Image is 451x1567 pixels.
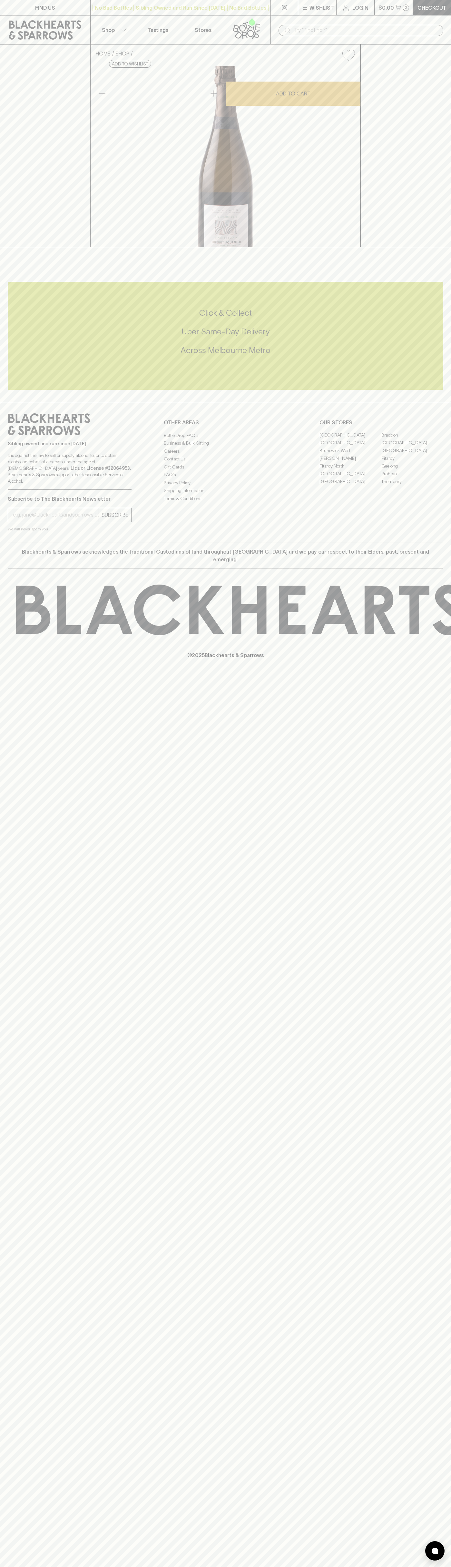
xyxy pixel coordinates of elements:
[71,466,130,471] strong: Liquor License #32064953
[381,478,443,486] a: Thornbury
[8,526,132,532] p: We will never spam you
[319,470,381,478] a: [GEOGRAPHIC_DATA]
[195,26,211,34] p: Stores
[35,4,55,12] p: FIND US
[340,47,358,64] button: Add to wishlist
[148,26,168,34] p: Tastings
[102,26,115,34] p: Shop
[135,15,181,44] a: Tastings
[164,455,288,463] a: Contact Us
[8,282,443,390] div: Call to action block
[164,463,288,471] a: Gift Cards
[381,439,443,447] a: [GEOGRAPHIC_DATA]
[294,25,438,35] input: Try "Pinot noir"
[319,478,381,486] a: [GEOGRAPHIC_DATA]
[381,462,443,470] a: Geelong
[164,447,288,455] a: Careers
[164,479,288,487] a: Privacy Policy
[319,455,381,462] a: [PERSON_NAME]
[164,471,288,479] a: FAQ's
[8,326,443,337] h5: Uber Same-Day Delivery
[164,487,288,495] a: Shipping Information
[181,15,226,44] a: Stores
[8,495,132,503] p: Subscribe to The Blackhearts Newsletter
[319,431,381,439] a: [GEOGRAPHIC_DATA]
[164,439,288,447] a: Business & Bulk Gifting
[381,447,443,455] a: [GEOGRAPHIC_DATA]
[8,440,132,447] p: Sibling owned and run since [DATE]
[102,511,129,519] p: SUBSCRIBE
[91,15,136,44] button: Shop
[164,419,288,426] p: OTHER AREAS
[417,4,446,12] p: Checkout
[91,66,360,247] img: 34410.png
[13,510,99,520] input: e.g. jane@blackheartsandsparrows.com.au
[319,439,381,447] a: [GEOGRAPHIC_DATA]
[309,4,334,12] p: Wishlist
[319,447,381,455] a: Brunswick West
[352,4,368,12] p: Login
[99,508,131,522] button: SUBSCRIBE
[115,51,129,56] a: SHOP
[8,308,443,318] h5: Click & Collect
[319,462,381,470] a: Fitzroy North
[96,51,111,56] a: HOME
[226,82,360,106] button: ADD TO CART
[8,452,132,484] p: It is against the law to sell or supply alcohol to, or to obtain alcohol on behalf of a person un...
[432,1548,438,1554] img: bubble-icon
[164,431,288,439] a: Bottle Drop FAQ's
[405,6,407,9] p: 0
[378,4,394,12] p: $0.00
[164,495,288,502] a: Terms & Conditions
[13,548,438,563] p: Blackhearts & Sparrows acknowledges the traditional Custodians of land throughout [GEOGRAPHIC_DAT...
[276,90,310,97] p: ADD TO CART
[8,345,443,356] h5: Across Melbourne Metro
[381,470,443,478] a: Prahran
[109,60,151,68] button: Add to wishlist
[319,419,443,426] p: OUR STORES
[381,455,443,462] a: Fitzroy
[381,431,443,439] a: Braddon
